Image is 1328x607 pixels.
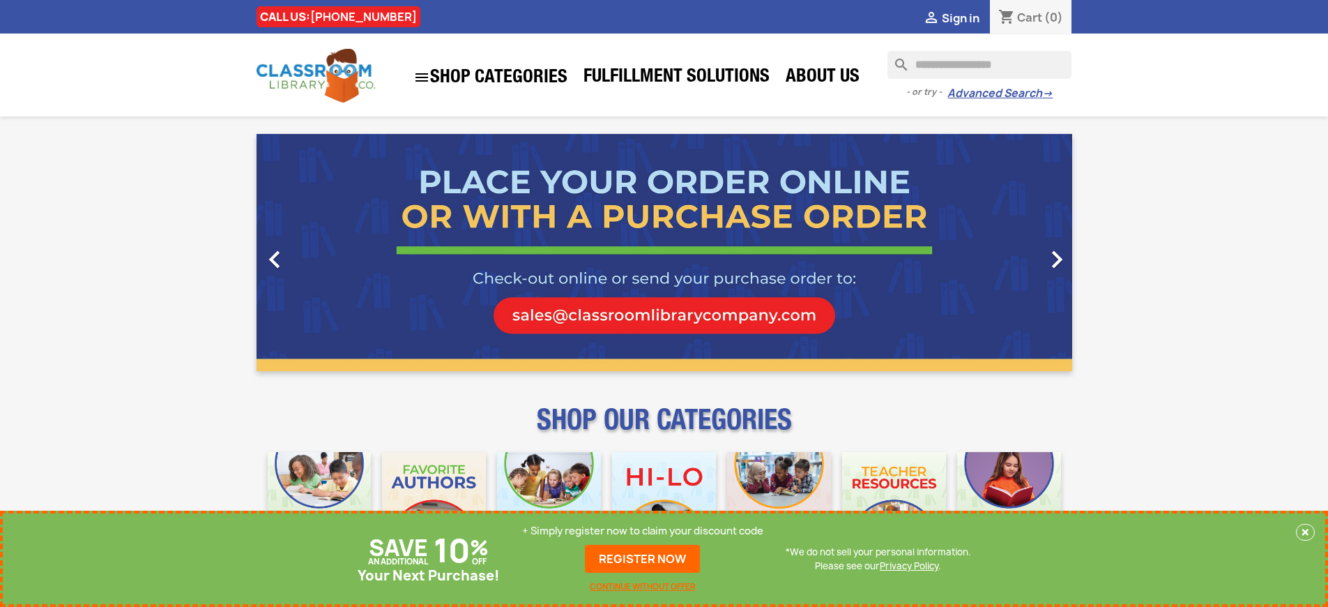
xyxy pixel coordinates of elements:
[842,452,946,556] img: CLC_Teacher_Resources_Mobile.jpg
[923,10,979,26] a:  Sign in
[257,134,1072,371] ul: Carousel container
[257,242,292,277] i: 
[413,69,430,86] i: 
[268,452,372,556] img: CLC_Bulk_Mobile.jpg
[957,452,1061,556] img: CLC_Dyslexia_Mobile.jpg
[577,64,777,92] a: Fulfillment Solutions
[257,6,420,27] div: CALL US:
[406,62,574,93] a: SHOP CATEGORIES
[998,10,1015,27] i: shopping_cart
[257,416,1072,441] p: SHOP OUR CATEGORIES
[1039,242,1074,277] i: 
[887,51,904,68] i: search
[947,87,1053,100] a: Advanced Search→
[310,9,417,24] a: [PHONE_NUMBER]
[942,10,979,26] span: Sign in
[612,452,716,556] img: CLC_HiLo_Mobile.jpg
[1017,10,1042,25] span: Cart
[1044,10,1063,25] span: (0)
[949,134,1072,371] a: Next
[727,452,831,556] img: CLC_Fiction_Nonfiction_Mobile.jpg
[382,452,486,556] img: CLC_Favorite_Authors_Mobile.jpg
[923,10,940,27] i: 
[497,452,601,556] img: CLC_Phonics_And_Decodables_Mobile.jpg
[257,134,379,371] a: Previous
[257,49,375,103] img: Classroom Library Company
[1042,87,1053,100] span: →
[779,64,867,92] a: About Us
[906,85,947,99] span: - or try -
[887,51,1071,79] input: Search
